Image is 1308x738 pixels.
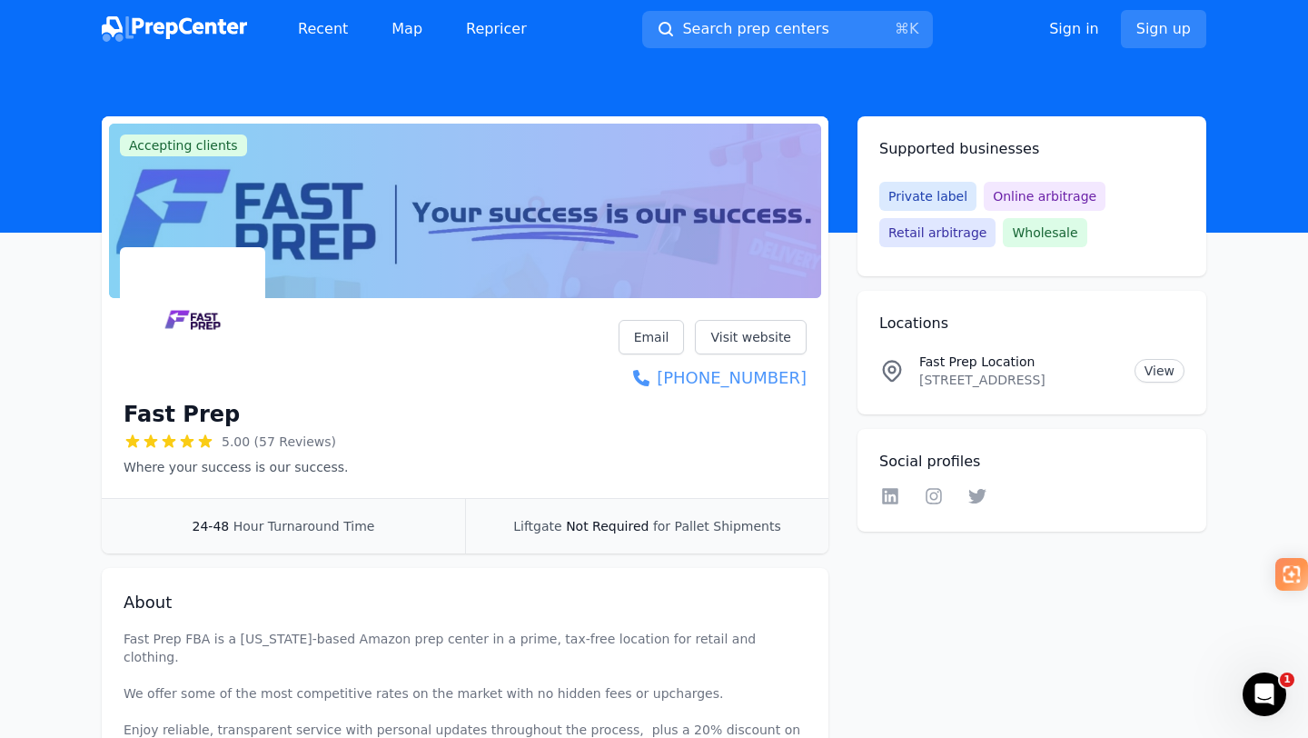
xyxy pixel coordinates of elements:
[124,400,240,429] h1: Fast Prep
[1280,673,1294,687] span: 1
[513,519,561,534] span: Liftgate
[984,182,1105,211] span: Online arbitrage
[283,11,362,47] a: Recent
[879,451,1184,473] h2: Social profiles
[919,353,1120,371] p: Fast Prep Location
[895,20,909,37] kbd: ⌘
[909,20,919,37] kbd: K
[919,371,1120,389] p: [STREET_ADDRESS]
[682,18,828,40] span: Search prep centers
[695,320,807,354] a: Visit website
[120,135,247,156] span: Accepting clients
[124,251,262,389] img: Fast Prep
[879,182,976,211] span: Private label
[879,313,1184,334] h2: Locations
[1243,673,1286,716] iframe: Intercom live chat
[879,218,996,247] span: Retail arbitrage
[619,320,685,354] a: Email
[451,11,541,47] a: Repricer
[222,433,336,451] span: 5.00 (57 Reviews)
[619,365,807,391] a: [PHONE_NUMBER]
[124,458,348,476] p: Where your success is our success.
[1135,359,1184,383] a: View
[1121,10,1206,48] a: Sign up
[124,590,807,615] h2: About
[377,11,437,47] a: Map
[233,519,375,534] span: Hour Turnaround Time
[193,519,230,534] span: 24-48
[642,11,933,48] button: Search prep centers⌘K
[566,519,649,534] span: Not Required
[653,519,781,534] span: for Pallet Shipments
[1049,18,1099,40] a: Sign in
[102,16,247,42] img: PrepCenter
[1003,218,1086,247] span: Wholesale
[879,138,1184,160] h2: Supported businesses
